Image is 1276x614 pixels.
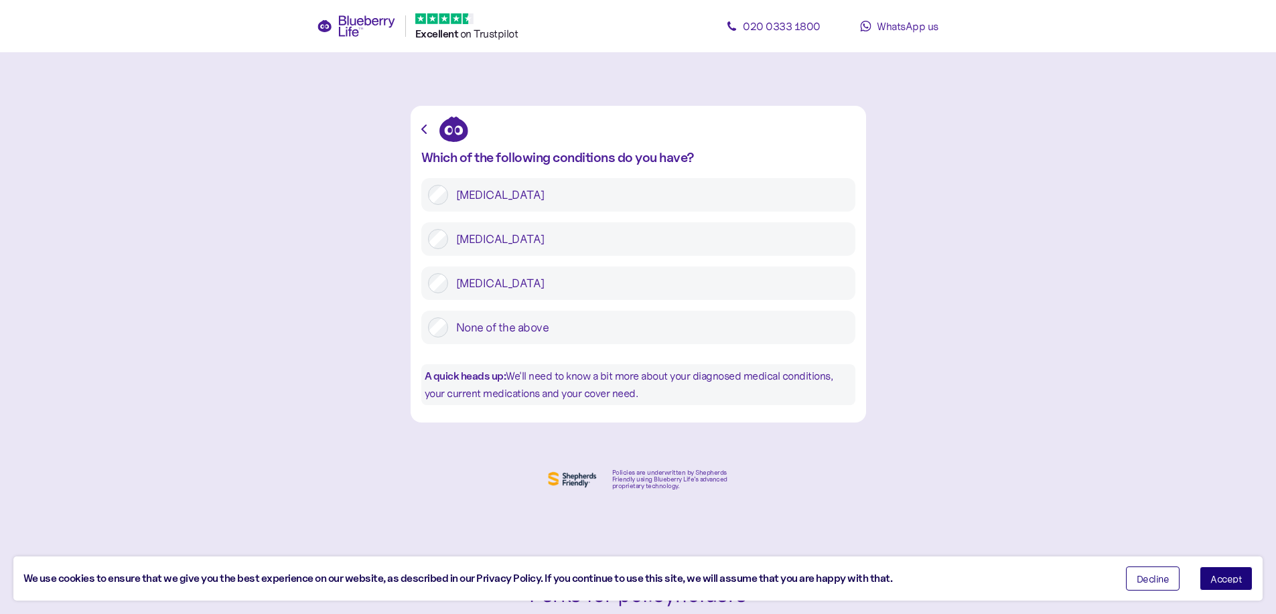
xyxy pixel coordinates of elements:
[743,19,821,33] span: 020 0333 1800
[1137,574,1169,583] span: Decline
[421,364,855,405] div: We'll need to know a bit more about your diagnosed medical conditions, your current medications a...
[612,469,731,489] div: Policies are underwritten by Shepherds Friendly using Blueberry Life’s advanced proprietary techn...
[1200,566,1253,591] button: Accept cookies
[1210,574,1242,583] span: Accept
[877,19,938,33] span: WhatsApp us
[425,370,506,382] b: A quick heads up:
[460,27,518,40] span: on Trustpilot
[448,229,849,249] label: [MEDICAL_DATA]
[713,13,834,40] a: 020 0333 1800
[421,150,855,165] div: Which of the following conditions do you have?
[545,469,599,490] img: Shephers Friendly
[839,13,960,40] a: WhatsApp us
[23,570,1106,587] div: We use cookies to ensure that we give you the best experience on our website, as described in our...
[448,273,849,293] label: [MEDICAL_DATA]
[448,185,849,205] label: [MEDICAL_DATA]
[415,27,460,40] span: Excellent ️
[448,317,849,337] label: None of the above
[1126,566,1180,591] button: Decline cookies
